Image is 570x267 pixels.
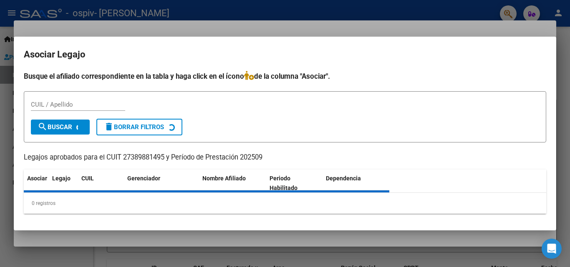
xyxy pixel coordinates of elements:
h4: Busque el afiliado correspondiente en la tabla y haga click en el ícono de la columna "Asociar". [24,71,546,82]
span: Dependencia [326,175,361,182]
datatable-header-cell: Nombre Afiliado [199,170,266,197]
span: Periodo Habilitado [270,175,298,191]
datatable-header-cell: Legajo [49,170,78,197]
span: Asociar [27,175,47,182]
datatable-header-cell: CUIL [78,170,124,197]
span: Buscar [38,123,72,131]
datatable-header-cell: Periodo Habilitado [266,170,323,197]
span: Borrar Filtros [104,123,164,131]
span: Legajo [52,175,71,182]
span: Gerenciador [127,175,160,182]
p: Legajos aprobados para el CUIT 27389881495 y Período de Prestación 202509 [24,152,546,163]
mat-icon: delete [104,122,114,132]
datatable-header-cell: Asociar [24,170,49,197]
span: Nombre Afiliado [202,175,246,182]
span: CUIL [81,175,94,182]
mat-icon: search [38,122,48,132]
datatable-header-cell: Gerenciador [124,170,199,197]
button: Buscar [31,120,90,135]
div: Open Intercom Messenger [542,239,562,259]
datatable-header-cell: Dependencia [323,170,390,197]
h2: Asociar Legajo [24,47,546,62]
div: 0 registros [24,193,546,214]
button: Borrar Filtros [96,119,182,135]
